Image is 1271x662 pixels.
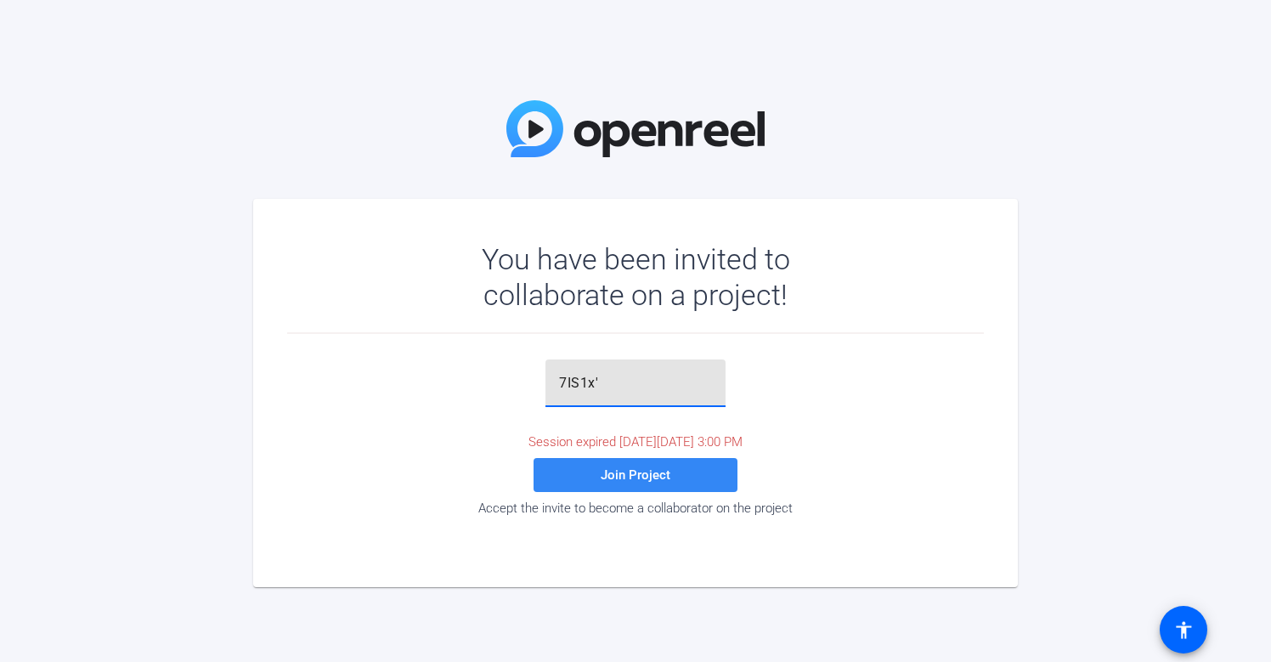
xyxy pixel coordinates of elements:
span: Join Project [601,467,670,483]
div: Session expired [DATE][DATE] 3:00 PM [287,434,984,450]
div: You have been invited to collaborate on a project! [432,241,839,313]
input: Password [559,373,712,393]
button: Join Project [534,458,737,492]
mat-icon: accessibility [1173,620,1194,640]
div: Accept the invite to become a collaborator on the project [287,501,984,516]
img: OpenReel Logo [506,100,765,157]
